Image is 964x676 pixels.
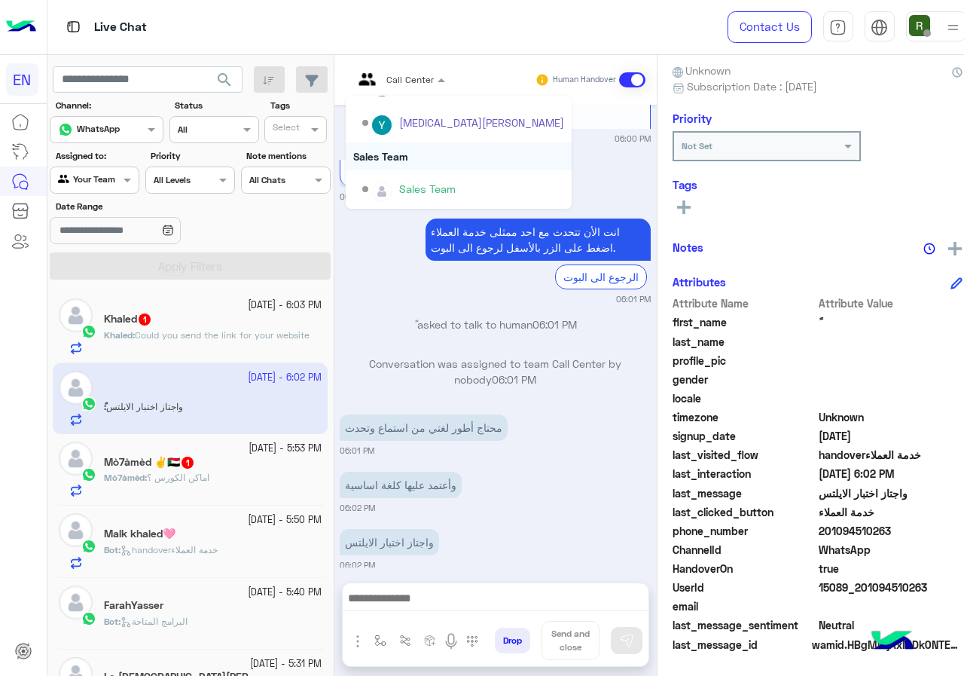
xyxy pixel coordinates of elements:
[687,78,817,94] span: Subscription Date : [DATE]
[104,472,145,483] span: Mò7àmèd
[349,632,367,650] img: send attachment
[6,11,36,43] img: Logo
[340,445,374,457] small: 06:01 PM
[673,314,816,330] span: first_name
[6,63,38,96] div: EN
[59,442,93,476] img: defaultAdmin.png
[368,629,392,653] button: select flow
[340,414,508,441] p: 28/9/2025, 6:01 PM
[56,99,162,112] label: Channel:
[492,373,536,386] span: 06:01 PM
[615,133,651,145] small: 06:00 PM
[819,580,962,595] span: 15089_201094510263
[673,409,816,425] span: timezone
[104,528,175,540] h5: Malk khaled🩷
[673,334,816,350] span: last_name
[248,298,322,313] small: [DATE] - 6:03 PM
[182,457,194,469] span: 1
[673,63,731,78] span: Unknown
[346,96,572,209] ng-dropdown-panel: Options list
[673,466,816,482] span: last_interaction
[673,637,809,653] span: last_message_id
[819,314,962,330] span: ً
[340,502,375,514] small: 06:02 PM
[206,66,243,99] button: search
[59,513,93,547] img: defaultAdmin.png
[104,472,147,483] b: :
[135,329,310,341] span: Could you send the link for your website
[104,616,120,627] b: :
[673,447,816,463] span: last_visited_flow
[399,115,564,130] div: [MEDICAL_DATA][PERSON_NAME]
[346,142,572,170] div: Sales Team
[673,372,816,387] span: gender
[819,598,962,614] span: null
[673,240,703,254] h6: Notes
[553,74,616,86] small: Human Handover
[819,504,962,520] span: خدمة العملاء
[104,544,118,555] span: Bot
[340,472,462,498] p: 28/9/2025, 6:02 PM
[923,243,935,255] img: notes
[819,542,962,558] span: 2
[417,629,442,653] button: create order
[340,191,374,203] small: 06:01 PM
[175,99,257,112] label: Status
[104,329,133,341] span: Khaled
[495,628,530,653] button: Drop
[728,11,812,43] a: Contact Us
[81,611,96,626] img: WhatsApp
[673,390,816,406] span: locale
[673,295,816,311] span: Attribute Name
[673,485,816,501] span: last_message
[673,178,962,191] h6: Tags
[56,200,233,213] label: Date Range
[555,265,647,289] div: الرجوع الى البوت
[812,637,962,653] span: wamid.HBgMMjAxMDk0NTEwMjYzFQIAEhgUM0E3RUU4NTZEQjlCMkJCQUZBQ0MA
[673,580,816,595] span: UserId
[340,559,375,571] small: 06:02 PM
[139,314,151,326] span: 1
[682,140,712,151] b: Not Set
[246,149,328,163] label: Note mentions
[81,467,96,482] img: WhatsApp
[104,544,120,555] b: :
[819,447,962,463] span: handoverخدمة العملاء
[673,428,816,444] span: signup_date
[372,182,392,201] img: defaultAdmin.png
[426,219,651,261] p: 28/9/2025, 6:01 PM
[94,17,147,38] p: Live Chat
[819,409,962,425] span: Unknown
[673,561,816,577] span: HandoverOn
[59,298,93,332] img: defaultAdmin.png
[340,529,439,555] p: 28/9/2025, 6:02 PM
[871,19,888,36] img: tab
[386,74,434,85] span: Call Center
[56,149,138,163] label: Assigned to:
[399,635,411,647] img: Trigger scenario
[59,586,93,619] img: defaultAdmin.png
[424,635,436,647] img: create order
[104,456,195,469] h5: Mò7àmèd ✌️🇸🇩
[64,17,83,36] img: tab
[442,632,460,650] img: send voice note
[120,616,188,627] span: البرامج المتاحة
[104,616,118,627] span: Bot
[673,353,816,369] span: profile_pic
[819,372,962,387] span: null
[866,616,919,668] img: hulul-logo.png
[909,15,930,36] img: userImage
[81,539,96,554] img: WhatsApp
[541,621,599,660] button: Send and close
[248,586,322,600] small: [DATE] - 5:40 PM
[819,295,962,311] span: Attribute Value
[819,466,962,482] span: 2025-09-28T15:02:12.354Z
[151,149,233,163] label: Priority
[270,121,300,138] div: Select
[399,181,456,197] div: Sales Team
[249,442,322,456] small: [DATE] - 5:53 PM
[372,115,392,135] img: ACg8ocI6MlsIVUV_bq7ynHKXRHAHHf_eEJuK8wzlPyPcd5DXp5YqWA=s96-c
[616,293,651,305] small: 06:01 PM
[673,598,816,614] span: email
[619,633,634,648] img: send message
